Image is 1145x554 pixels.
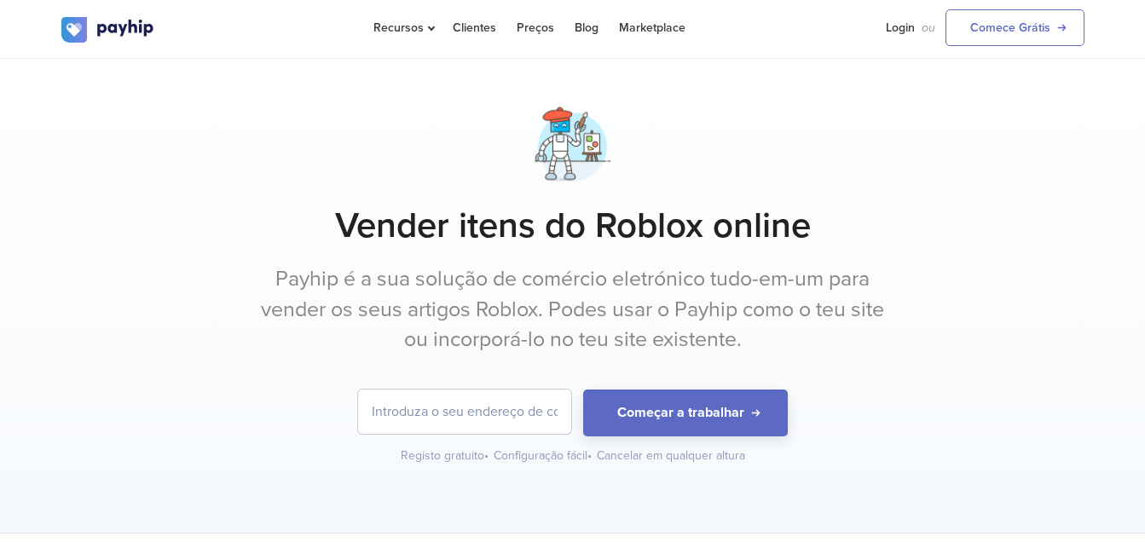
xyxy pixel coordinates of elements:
[494,447,593,465] div: Configuração fácil
[61,205,1084,247] h1: Vender itens do Roblox online
[583,390,788,436] button: Começar a trabalhar
[597,447,745,465] div: Cancelar em qualquer altura
[253,264,893,355] p: Payhip é a sua solução de comércio eletrónico tudo-em-um para vender os seus artigos Roblox. Pode...
[529,101,616,188] img: artist-robot-3-8hkzk2sf5n3ipdxg3tnln.png
[358,390,571,434] input: Introduza o seu endereço de correio eletrónico
[401,447,490,465] div: Registo gratuito
[484,448,489,463] span: •
[945,9,1084,46] a: Comece Grátis
[587,448,592,463] span: •
[61,17,155,43] img: logo.svg
[373,20,432,35] span: Recursos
